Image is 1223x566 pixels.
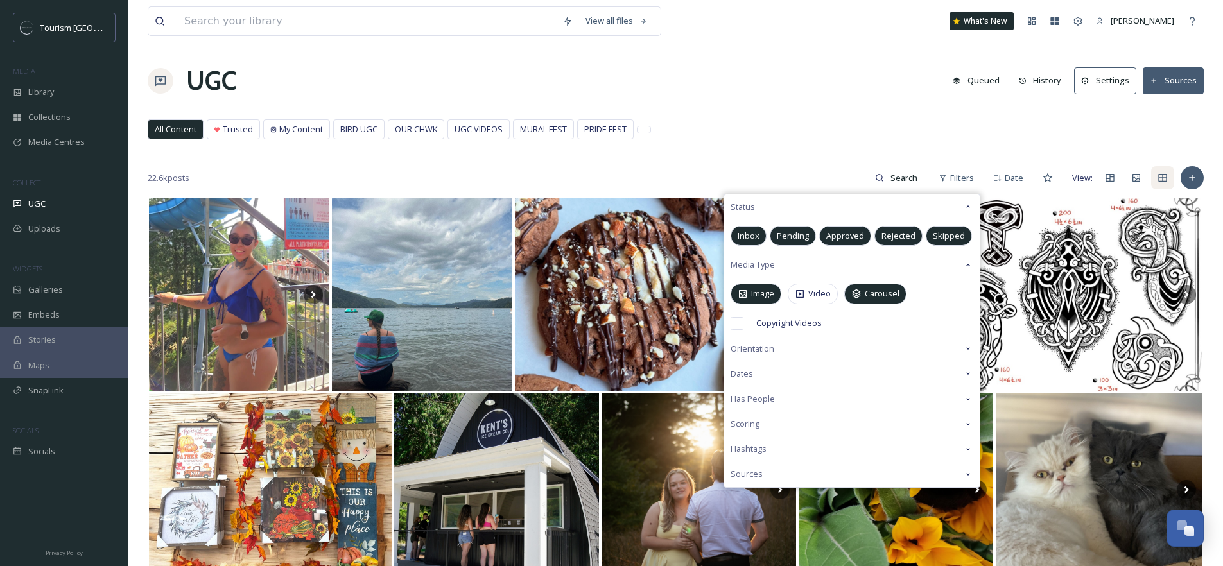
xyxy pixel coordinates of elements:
span: 22.6k posts [148,172,189,184]
span: WIDGETS [13,264,42,273]
a: Queued [946,68,1012,93]
button: Settings [1074,67,1136,94]
span: Tourism [GEOGRAPHIC_DATA] [40,21,155,33]
a: Privacy Policy [46,544,83,560]
span: Date [1005,172,1023,184]
span: Orientation [731,343,774,355]
span: Embeds [28,309,60,321]
span: Carousel [865,287,899,300]
a: History [1012,68,1075,93]
span: Filters [950,172,974,184]
span: Media Centres [28,136,85,148]
span: Copyright Videos [756,317,822,329]
span: Uploads [28,223,60,235]
span: SnapLink [28,384,64,397]
button: Open Chat [1167,510,1204,547]
span: MURAL FEST [520,123,567,135]
span: Dates [731,368,753,380]
span: Scoring [731,418,759,430]
span: Has People [731,393,775,405]
span: Status [731,201,755,213]
a: View all files [579,8,654,33]
img: Summer 2025 has been a blast for me 🥰 enjoying my freedom before I get deeper into my university ... [149,198,329,391]
span: Pending [777,230,809,242]
span: Image [751,287,774,300]
img: Some awesome Celtic and Norse inspired flash from Paul tattooartbypaul he still has some openings... [928,198,1202,391]
img: This chocolate cookie is loaded with chocolate chips and almonds, stuffed with marshmallow & topp... [515,198,743,391]
img: iso people who wanna hike & go to the lake after💘😇 📍Maple Bay Beach, Cultus Lake - Chilliwack BC ... [332,198,512,391]
span: [PERSON_NAME] [1111,15,1174,26]
span: Stories [28,334,56,346]
span: All Content [155,123,196,135]
span: Library [28,86,54,98]
button: Sources [1143,67,1204,94]
span: Rejected [881,230,915,242]
span: Sources [731,468,763,480]
span: Maps [28,359,49,372]
a: Settings [1074,67,1143,94]
span: My Content [279,123,323,135]
span: Skipped [933,230,965,242]
span: COLLECT [13,178,40,187]
span: View: [1072,172,1093,184]
span: Media Type [731,259,775,271]
span: SOCIALS [13,425,39,435]
span: MEDIA [13,66,35,76]
span: Inbox [738,230,759,242]
span: PRIDE FEST [584,123,627,135]
img: OMNISEND%20Email%20Square%20Images%20.png [21,21,33,34]
a: [PERSON_NAME] [1089,8,1181,33]
a: UGC [186,62,236,100]
button: History [1012,68,1068,93]
span: BIRD UGC [340,123,377,135]
span: Privacy Policy [46,549,83,557]
span: Approved [826,230,864,242]
span: UGC VIDEOS [455,123,503,135]
span: UGC [28,198,46,210]
span: Galleries [28,284,63,296]
a: What's New [950,12,1014,30]
span: Socials [28,445,55,458]
button: Queued [946,68,1006,93]
span: Hashtags [731,443,767,455]
span: OUR CHWK [395,123,437,135]
span: Collections [28,111,71,123]
span: Video [808,287,831,300]
span: Trusted [223,123,253,135]
input: Search [884,165,926,191]
input: Search your library [178,7,556,35]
